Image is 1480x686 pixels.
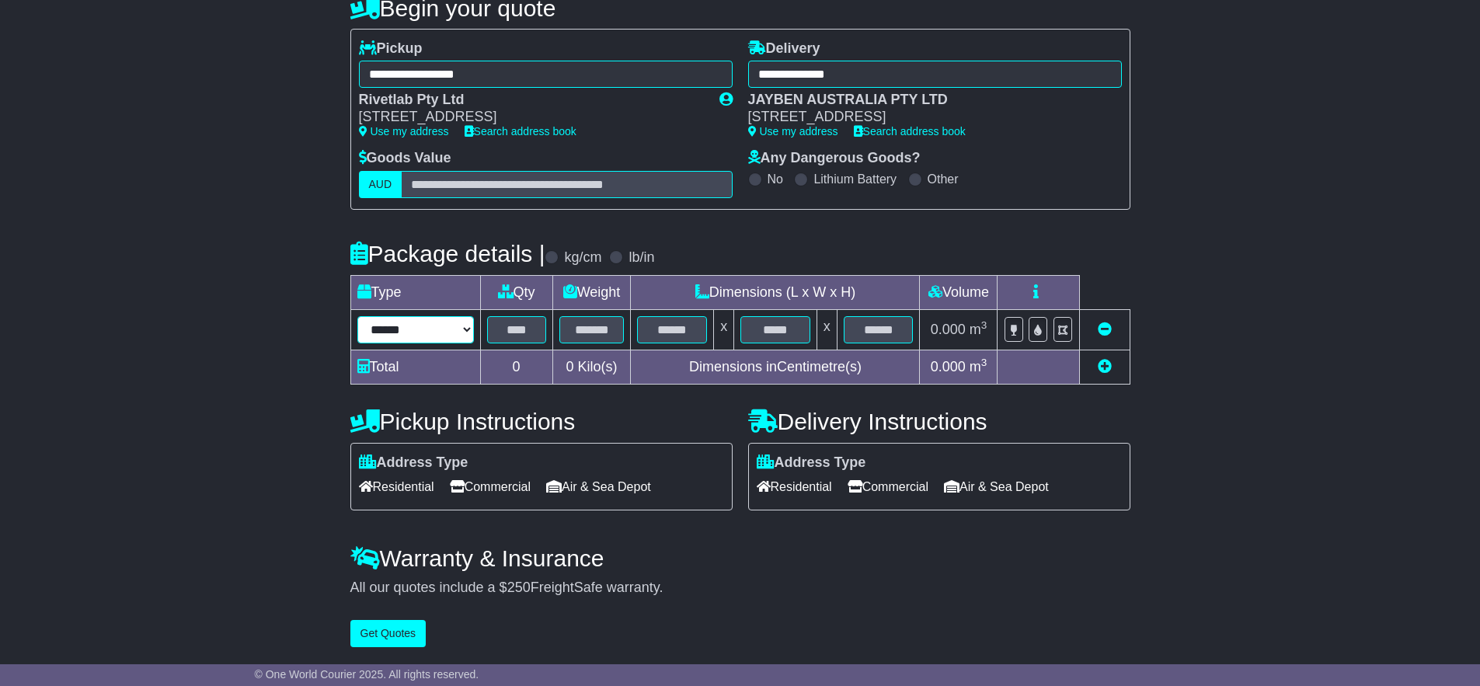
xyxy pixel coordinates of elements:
[813,172,897,186] label: Lithium Battery
[1098,359,1112,374] a: Add new item
[564,249,601,266] label: kg/cm
[552,350,631,384] td: Kilo(s)
[350,409,733,434] h4: Pickup Instructions
[359,125,449,138] a: Use my address
[748,40,820,57] label: Delivery
[552,275,631,309] td: Weight
[817,309,837,350] td: x
[350,275,480,309] td: Type
[629,249,654,266] label: lb/in
[757,475,832,499] span: Residential
[359,109,704,126] div: [STREET_ADDRESS]
[854,125,966,138] a: Search address book
[748,125,838,138] a: Use my address
[748,92,1106,109] div: JAYBEN AUSTRALIA PTY LTD
[359,150,451,167] label: Goods Value
[480,350,552,384] td: 0
[1098,322,1112,337] a: Remove this item
[970,359,987,374] span: m
[350,580,1130,597] div: All our quotes include a $ FreightSafe warranty.
[359,171,402,198] label: AUD
[350,545,1130,571] h4: Warranty & Insurance
[255,668,479,681] span: © One World Courier 2025. All rights reserved.
[465,125,576,138] a: Search address book
[450,475,531,499] span: Commercial
[566,359,573,374] span: 0
[931,359,966,374] span: 0.000
[944,475,1049,499] span: Air & Sea Depot
[350,620,427,647] button: Get Quotes
[928,172,959,186] label: Other
[480,275,552,309] td: Qty
[359,454,468,472] label: Address Type
[359,92,704,109] div: Rivetlab Pty Ltd
[981,319,987,331] sup: 3
[931,322,966,337] span: 0.000
[981,357,987,368] sup: 3
[359,475,434,499] span: Residential
[350,350,480,384] td: Total
[748,409,1130,434] h4: Delivery Instructions
[748,109,1106,126] div: [STREET_ADDRESS]
[350,241,545,266] h4: Package details |
[757,454,866,472] label: Address Type
[768,172,783,186] label: No
[748,150,921,167] label: Any Dangerous Goods?
[631,350,920,384] td: Dimensions in Centimetre(s)
[507,580,531,595] span: 250
[714,309,734,350] td: x
[631,275,920,309] td: Dimensions (L x W x H)
[920,275,998,309] td: Volume
[970,322,987,337] span: m
[848,475,928,499] span: Commercial
[359,40,423,57] label: Pickup
[546,475,651,499] span: Air & Sea Depot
